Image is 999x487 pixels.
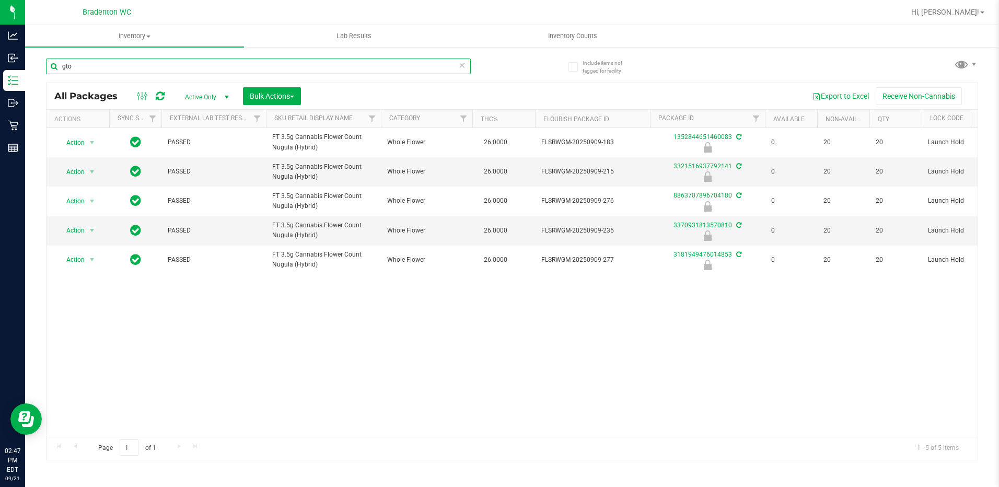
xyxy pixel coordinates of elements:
[876,255,915,265] span: 20
[8,30,18,41] inline-svg: Analytics
[130,193,141,208] span: In Sync
[364,110,381,127] a: Filter
[389,114,420,122] a: Category
[648,230,766,241] div: Launch Hold
[170,114,252,122] a: External Lab Test Result
[823,196,863,206] span: 20
[244,25,463,47] a: Lab Results
[57,135,85,150] span: Action
[387,196,466,206] span: Whole Flower
[823,255,863,265] span: 20
[583,59,635,75] span: Include items not tagged for facility
[878,115,889,123] a: Qty
[928,137,994,147] span: Launch Hold
[735,133,741,141] span: Sync from Compliance System
[459,59,466,72] span: Clear
[735,192,741,199] span: Sync from Compliance System
[735,222,741,229] span: Sync from Compliance System
[5,474,20,482] p: 09/21
[673,251,732,258] a: 3181949476014853
[272,221,375,240] span: FT 3.5g Cannabis Flower Count Nugula (Hybrid)
[541,255,644,265] span: FLSRWGM-20250909-277
[673,192,732,199] a: 8863707896704180
[120,439,138,456] input: 1
[541,167,644,177] span: FLSRWGM-20250909-215
[771,226,811,236] span: 0
[648,260,766,270] div: Launch Hold
[481,115,498,123] a: THC%
[25,25,244,47] a: Inventory
[130,252,141,267] span: In Sync
[5,446,20,474] p: 02:47 PM EDT
[541,137,644,147] span: FLSRWGM-20250909-183
[168,167,260,177] span: PASSED
[130,135,141,149] span: In Sync
[168,137,260,147] span: PASSED
[673,222,732,229] a: 3370931813570810
[83,8,131,17] span: Bradenton WC
[928,255,994,265] span: Launch Hold
[144,110,161,127] a: Filter
[876,167,915,177] span: 20
[876,87,962,105] button: Receive Non-Cannabis
[57,223,85,238] span: Action
[387,167,466,177] span: Whole Flower
[8,98,18,108] inline-svg: Outbound
[8,53,18,63] inline-svg: Inbound
[274,114,353,122] a: Sku Retail Display Name
[543,115,609,123] a: Flourish Package ID
[168,255,260,265] span: PASSED
[272,191,375,211] span: FT 3.5g Cannabis Flower Count Nugula (Hybrid)
[771,255,811,265] span: 0
[541,196,644,206] span: FLSRWGM-20250909-276
[773,115,805,123] a: Available
[648,142,766,153] div: Launch Hold
[8,120,18,131] inline-svg: Retail
[479,252,513,268] span: 26.0000
[387,137,466,147] span: Whole Flower
[806,87,876,105] button: Export to Excel
[673,163,732,170] a: 3321516937792141
[735,163,741,170] span: Sync from Compliance System
[10,403,42,435] iframe: Resource center
[387,255,466,265] span: Whole Flower
[826,115,872,123] a: Non-Available
[648,201,766,212] div: Launch Hold
[876,137,915,147] span: 20
[673,133,732,141] a: 1352844651460083
[771,167,811,177] span: 0
[250,92,294,100] span: Bulk Actions
[118,114,158,122] a: Sync Status
[272,162,375,182] span: FT 3.5g Cannabis Flower Count Nugula (Hybrid)
[86,135,99,150] span: select
[57,194,85,208] span: Action
[243,87,301,105] button: Bulk Actions
[911,8,979,16] span: Hi, [PERSON_NAME]!
[648,171,766,182] div: Launch Hold
[479,164,513,179] span: 26.0000
[54,115,105,123] div: Actions
[541,226,644,236] span: FLSRWGM-20250909-235
[25,31,244,41] span: Inventory
[479,193,513,208] span: 26.0000
[130,223,141,238] span: In Sync
[46,59,471,74] input: Search Package ID, Item Name, SKU, Lot or Part Number...
[748,110,765,127] a: Filter
[322,31,386,41] span: Lab Results
[54,90,128,102] span: All Packages
[823,167,863,177] span: 20
[8,75,18,86] inline-svg: Inventory
[928,196,994,206] span: Launch Hold
[272,132,375,152] span: FT 3.5g Cannabis Flower Count Nugula (Hybrid)
[534,31,611,41] span: Inventory Counts
[8,143,18,153] inline-svg: Reports
[928,226,994,236] span: Launch Hold
[823,226,863,236] span: 20
[930,114,963,122] a: Lock Code
[249,110,266,127] a: Filter
[168,226,260,236] span: PASSED
[387,226,466,236] span: Whole Flower
[86,165,99,179] span: select
[658,114,694,122] a: Package ID
[57,252,85,267] span: Action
